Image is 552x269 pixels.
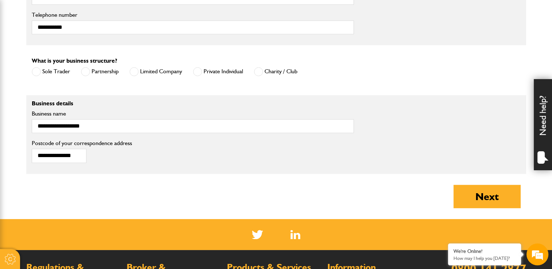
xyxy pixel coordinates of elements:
[254,67,297,76] label: Charity / Club
[290,230,300,239] img: Linked In
[32,12,354,18] label: Telephone number
[453,248,516,254] div: We're Online!
[252,230,263,239] img: Twitter
[12,40,31,51] img: d_20077148190_company_1631870298795_20077148190
[32,111,354,117] label: Business name
[9,67,133,83] input: Enter your last name
[290,230,300,239] a: LinkedIn
[9,110,133,126] input: Enter your phone number
[453,185,521,208] button: Next
[534,79,552,170] div: Need help?
[32,101,354,106] p: Business details
[453,256,516,261] p: How may I help you today?
[9,132,133,206] textarea: Type your message and hit 'Enter'
[81,67,119,76] label: Partnership
[32,58,117,64] label: What is your business structure?
[9,89,133,105] input: Enter your email address
[193,67,243,76] label: Private Individual
[120,4,137,21] div: Minimize live chat window
[99,211,132,221] em: Start Chat
[38,41,123,50] div: Chat with us now
[130,67,182,76] label: Limited Company
[32,140,143,146] label: Postcode of your correspondence address
[32,67,70,76] label: Sole Trader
